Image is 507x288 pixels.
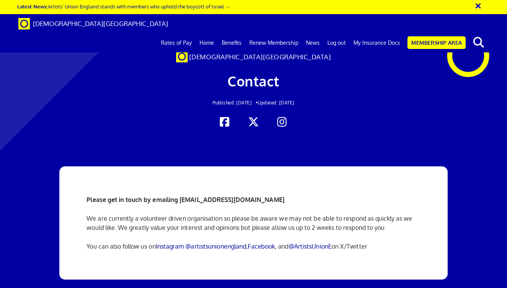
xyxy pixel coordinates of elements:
a: Instagram @artistsunionengland [156,242,247,250]
button: search [467,34,491,50]
a: Facebook [248,242,275,250]
strong: Latest News: [17,3,48,10]
a: @ArtistsUnionE [289,242,332,250]
a: Membership Area [407,36,466,49]
a: Rates of Pay [157,33,196,52]
span: [DEMOGRAPHIC_DATA][GEOGRAPHIC_DATA] [189,53,331,61]
p: You can also follow us on , , and on X/Twitter [87,242,420,251]
a: My Insurance Docs [350,33,404,52]
h2: Updated: [DATE] [99,100,409,105]
span: Published: [DATE] • [213,100,258,106]
a: Home [196,33,218,52]
a: Renew Membership [245,33,302,52]
a: News [302,33,324,52]
span: [DEMOGRAPHIC_DATA][GEOGRAPHIC_DATA] [33,20,168,28]
strong: Please get in touch by emailing [EMAIL_ADDRESS][DOMAIN_NAME] [87,196,285,203]
span: Contact [227,72,280,89]
p: We are currently a volunteer driven organisation so please be aware we may not be able to respond... [87,214,420,232]
a: Brand [DEMOGRAPHIC_DATA][GEOGRAPHIC_DATA] [13,14,174,33]
a: Log out [324,33,350,52]
a: Latest News:Artists’ Union England stands with members who uphold the boycott of Israel → [17,3,230,10]
a: Benefits [218,33,245,52]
